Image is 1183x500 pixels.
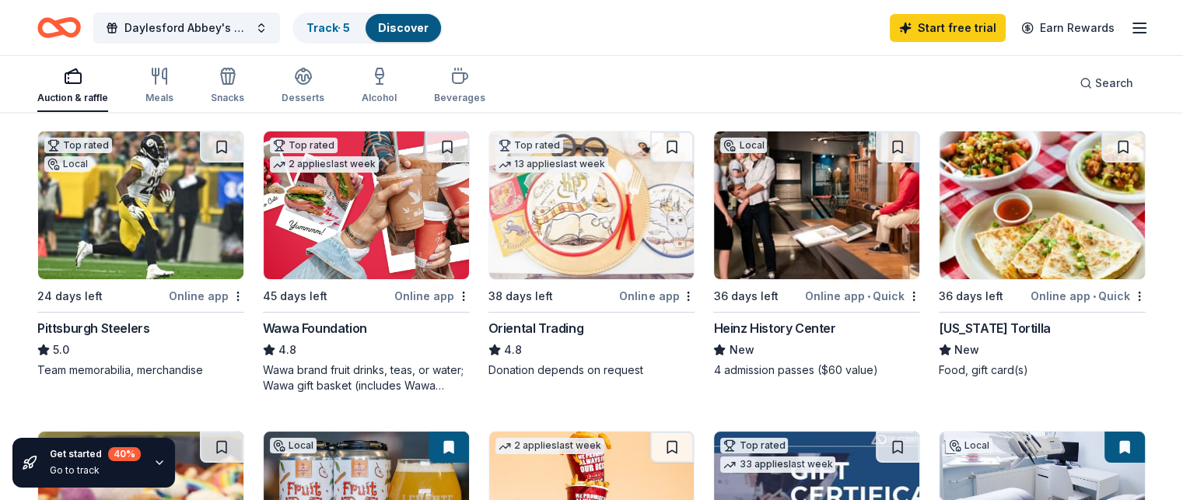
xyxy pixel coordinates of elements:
[495,138,563,153] div: Top rated
[50,447,141,461] div: Get started
[263,362,470,393] div: Wawa brand fruit drinks, teas, or water; Wawa gift basket (includes Wawa products and coupons)
[278,341,296,359] span: 4.8
[263,319,367,337] div: Wawa Foundation
[124,19,249,37] span: Daylesford Abbey's 57th Annual Dinner Dance Gala & Auction
[890,14,1006,42] a: Start free trial
[44,156,91,172] div: Local
[211,61,244,112] button: Snacks
[1093,290,1096,302] span: •
[939,131,1146,378] a: Image for California Tortilla36 days leftOnline app•Quick[US_STATE] TortillaNewFood, gift card(s)
[805,286,920,306] div: Online app Quick
[713,319,835,337] div: Heinz History Center
[713,287,778,306] div: 36 days left
[714,131,919,279] img: Image for Heinz History Center
[394,286,470,306] div: Online app
[37,362,244,378] div: Team memorabilia, merchandise
[263,287,327,306] div: 45 days left
[37,131,244,378] a: Image for Pittsburgh SteelersTop ratedLocal24 days leftOnline appPittsburgh Steelers5.0Team memor...
[270,438,317,453] div: Local
[53,341,69,359] span: 5.0
[713,131,920,378] a: Image for Heinz History CenterLocal36 days leftOnline app•QuickHeinz History CenterNew4 admission...
[713,362,920,378] div: 4 admission passes ($60 value)
[169,286,244,306] div: Online app
[292,12,443,44] button: Track· 5Discover
[720,138,767,153] div: Local
[720,438,788,453] div: Top rated
[954,341,979,359] span: New
[489,131,695,279] img: Image for Oriental Trading
[264,131,469,279] img: Image for Wawa Foundation
[145,61,173,112] button: Meals
[720,456,835,473] div: 33 applies last week
[270,138,338,153] div: Top rated
[939,319,1050,337] div: [US_STATE] Tortilla
[1031,286,1146,306] div: Online app Quick
[939,287,1003,306] div: 36 days left
[93,12,280,44] button: Daylesford Abbey's 57th Annual Dinner Dance Gala & Auction
[211,92,244,104] div: Snacks
[263,131,470,393] a: Image for Wawa FoundationTop rated2 applieslast week45 days leftOnline appWawa Foundation4.8Wawa ...
[37,61,108,112] button: Auction & raffle
[495,438,604,454] div: 2 applies last week
[940,131,1145,279] img: Image for California Tortilla
[44,138,112,153] div: Top rated
[282,61,324,112] button: Desserts
[867,290,870,302] span: •
[495,156,608,173] div: 13 applies last week
[50,464,141,477] div: Go to track
[488,131,695,378] a: Image for Oriental TradingTop rated13 applieslast week38 days leftOnline appOriental Trading4.8Do...
[37,92,108,104] div: Auction & raffle
[488,362,695,378] div: Donation depends on request
[434,61,485,112] button: Beverages
[946,438,992,453] div: Local
[108,447,141,461] div: 40 %
[1067,68,1146,99] button: Search
[306,21,350,34] a: Track· 5
[434,92,485,104] div: Beverages
[504,341,522,359] span: 4.8
[488,287,553,306] div: 38 days left
[362,61,397,112] button: Alcohol
[1012,14,1124,42] a: Earn Rewards
[282,92,324,104] div: Desserts
[619,286,695,306] div: Online app
[378,21,429,34] a: Discover
[37,287,103,306] div: 24 days left
[37,319,149,337] div: Pittsburgh Steelers
[37,9,81,46] a: Home
[939,362,1146,378] div: Food, gift card(s)
[38,131,243,279] img: Image for Pittsburgh Steelers
[1095,74,1133,93] span: Search
[488,319,584,337] div: Oriental Trading
[362,92,397,104] div: Alcohol
[729,341,754,359] span: New
[270,156,379,173] div: 2 applies last week
[145,92,173,104] div: Meals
